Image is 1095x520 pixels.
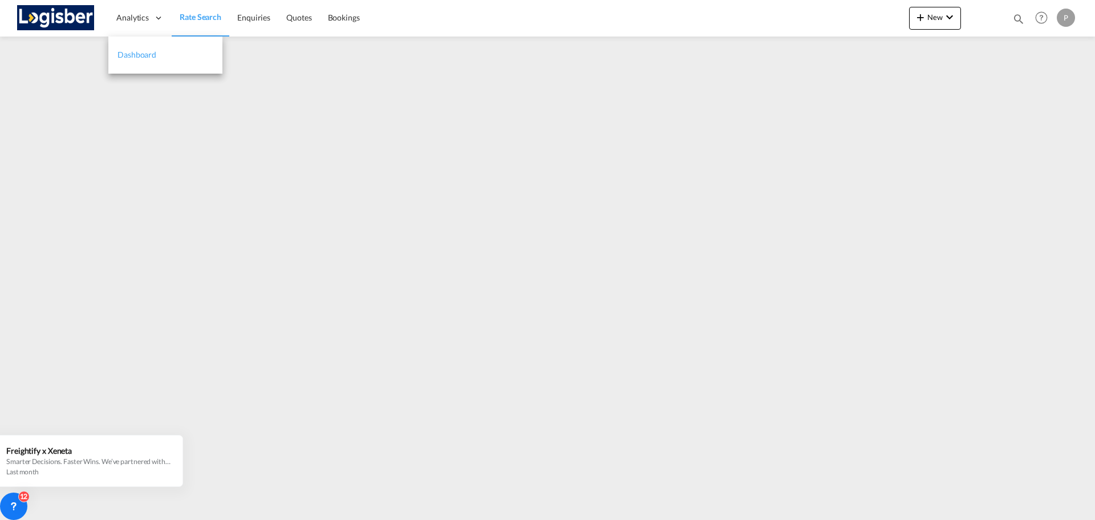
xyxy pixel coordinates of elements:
[914,13,956,22] span: New
[1032,8,1051,27] span: Help
[909,7,961,30] button: icon-plus 400-fgNewicon-chevron-down
[1012,13,1025,30] div: icon-magnify
[117,50,156,59] span: Dashboard
[914,10,927,24] md-icon: icon-plus 400-fg
[1057,9,1075,27] div: P
[116,12,149,23] span: Analytics
[108,37,222,74] a: Dashboard
[943,10,956,24] md-icon: icon-chevron-down
[286,13,311,22] span: Quotes
[17,5,94,31] img: d7a75e507efd11eebffa5922d020a472.png
[328,13,360,22] span: Bookings
[180,12,221,22] span: Rate Search
[1012,13,1025,25] md-icon: icon-magnify
[1032,8,1057,29] div: Help
[237,13,270,22] span: Enquiries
